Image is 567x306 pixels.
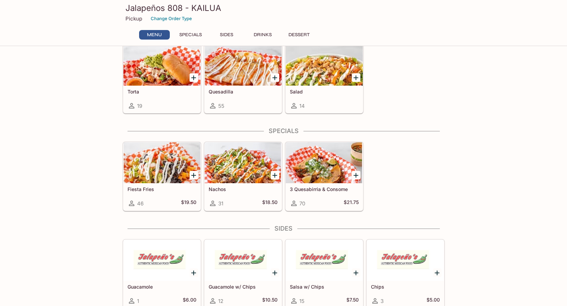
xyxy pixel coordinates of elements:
div: Guacamole w/ Chips [205,240,282,281]
button: Add Salsa w/ Chips [352,268,360,277]
h5: Salad [290,89,359,94]
h5: $21.75 [344,199,359,207]
div: Guacamole [123,240,200,281]
a: 3 Quesabirria & Consome70$21.75 [285,142,363,211]
div: Quesadilla [205,45,282,86]
div: Salad [286,45,363,86]
h4: Specials [123,127,445,135]
a: Fiesta Fries46$19.50 [123,142,201,211]
h3: Jalapeños 808 - KAILUA [125,3,442,13]
button: Sides [211,30,242,40]
button: Add Torta [190,73,198,82]
h5: $19.50 [181,199,196,207]
button: Add Nachos [271,171,279,179]
button: Add Guacamole [190,268,198,277]
h5: $6.00 [183,297,196,305]
h5: $18.50 [262,199,278,207]
h5: Guacamole [128,284,196,290]
span: 1 [137,298,139,304]
span: 12 [218,298,223,304]
span: 46 [137,200,144,207]
h5: 3 Quesabirria & Consome [290,186,359,192]
span: 19 [137,103,142,109]
div: Salsa w/ Chips [286,240,363,281]
div: Torta [123,45,200,86]
button: Add Fiesta Fries [190,171,198,179]
button: Add Salad [352,73,360,82]
button: Add Chips [433,268,442,277]
h5: $7.50 [346,297,359,305]
button: Add Guacamole w/ Chips [271,268,279,277]
h5: Quesadilla [209,89,278,94]
button: Specials [175,30,206,40]
a: Nachos31$18.50 [204,142,282,211]
div: Fiesta Fries [123,142,200,183]
a: Salad14 [285,44,363,113]
h4: Sides [123,225,445,232]
button: Change Order Type [148,13,195,24]
span: 70 [299,200,305,207]
div: Chips [367,240,444,281]
button: Menu [139,30,170,40]
div: 3 Quesabirria & Consome [286,142,363,183]
a: Torta19 [123,44,201,113]
span: 31 [218,200,223,207]
button: Add 3 Quesabirria & Consome [352,171,360,179]
span: 15 [299,298,304,304]
h5: $5.00 [427,297,440,305]
h5: $10.50 [262,297,278,305]
h5: Nachos [209,186,278,192]
span: 14 [299,103,305,109]
h5: Chips [371,284,440,290]
h5: Salsa w/ Chips [290,284,359,290]
a: Quesadilla55 [204,44,282,113]
div: Nachos [205,142,282,183]
button: Dessert [284,30,314,40]
h5: Torta [128,89,196,94]
span: 55 [218,103,224,109]
h5: Fiesta Fries [128,186,196,192]
span: 3 [381,298,384,304]
button: Drinks [248,30,278,40]
h5: Guacamole w/ Chips [209,284,278,290]
p: Pickup [125,15,142,22]
button: Add Quesadilla [271,73,279,82]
